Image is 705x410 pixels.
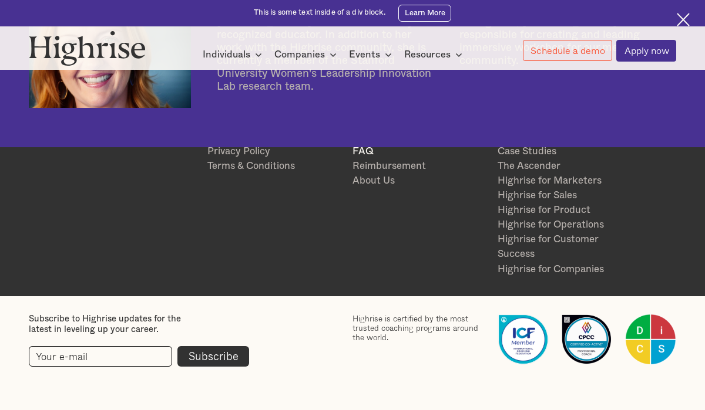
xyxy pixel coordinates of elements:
a: About Us [352,174,486,188]
a: Highrise for Companies [498,262,632,277]
div: Individuals [203,48,266,62]
div: Individuals [203,48,250,62]
div: Events [349,48,395,62]
div: Resources [404,48,451,62]
a: Highrise for Customer Success [498,232,632,262]
a: Apply now [616,40,676,62]
a: Highrise for Product [498,203,632,218]
div: This is some text inside of a div block. [254,8,385,18]
form: current-footer-subscribe-form [29,346,249,367]
img: Highrise logo [29,31,146,66]
input: Subscribe [177,346,249,367]
a: Terms & Conditions [207,159,341,174]
a: Privacy Policy [207,144,341,159]
div: Companies [274,48,340,62]
a: Highrise for Marketers [498,174,632,188]
div: Resources [404,48,466,62]
a: FAQ [352,144,486,159]
a: Learn More [398,5,451,22]
img: Cross icon [677,13,690,26]
div: Highrise is certified by the most trusted coaching programs around the world. [352,314,486,341]
a: Highrise for Sales [498,188,632,203]
div: Events [349,48,380,62]
input: Your e-mail [29,346,172,367]
a: Schedule a demo [523,40,612,62]
div: Subscribe to Highrise updates for the latest in leveling up your career. [29,314,204,335]
a: The Ascender [498,159,632,174]
div: Companies [274,48,325,62]
a: Case Studies [498,144,632,159]
a: Highrise for Operations [498,218,632,232]
a: Reimbursement [352,159,486,174]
